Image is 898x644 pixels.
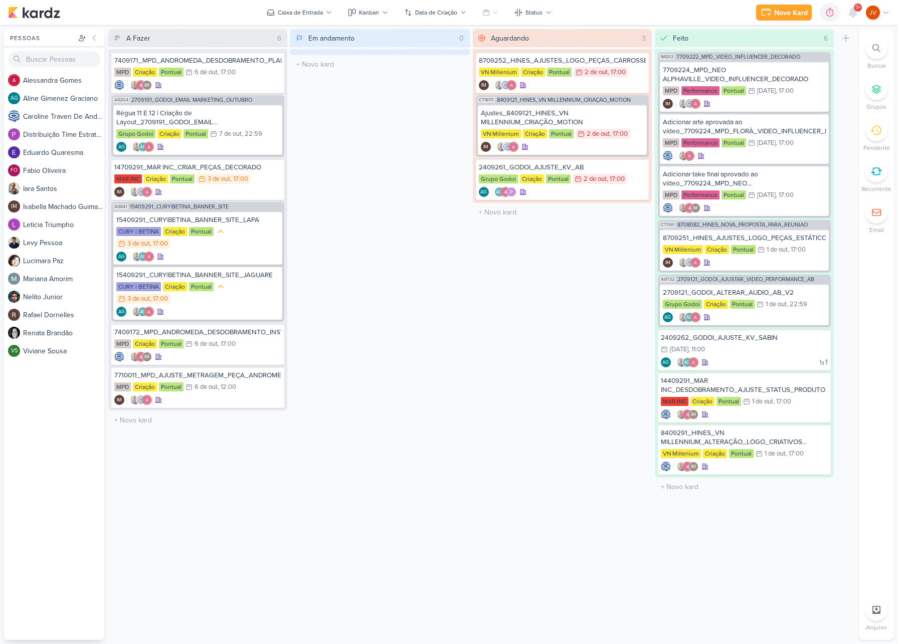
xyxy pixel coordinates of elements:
img: Alessandra Gomes [690,99,700,109]
div: Prioridade Média [216,282,226,292]
div: , 11:00 [688,346,705,353]
div: Pontual [716,397,741,406]
div: Pontual [546,174,571,183]
div: Criador(a): Aline Gimenez Graciano [479,187,489,197]
div: 7 de out [219,131,242,137]
div: MPD [663,190,679,199]
img: Alessandra Gomes [506,80,516,90]
div: A l i n e G i m e n e z G r a c i a n o [23,93,104,104]
img: Iara Santos [132,307,142,317]
div: 6 [273,33,285,44]
span: 2709191_GODOI_EMAIL MARKETING_OUTUBRO [131,97,252,103]
img: Alessandra Gomes [500,187,510,197]
li: Ctrl + F [859,37,894,70]
img: Caroline Traven De Andrade [663,203,673,213]
div: Aline Gimenez Graciano [138,142,148,152]
p: AG [140,255,146,260]
span: CT1670 [478,97,495,103]
div: Criador(a): Isabella Machado Guimarães [663,99,673,109]
p: IM [11,204,17,209]
img: Iara Santos [130,80,140,90]
p: AG [480,190,487,195]
img: Alessandra Gomes [144,252,154,262]
div: 14709291_MAR INC_CRIAR_PEÇAS_DECORADO [114,163,281,172]
p: IM [693,206,698,211]
div: Performance [681,190,720,199]
p: FO [11,168,18,173]
div: Criador(a): Caroline Traven De Andrade [114,80,124,90]
div: Pontual [549,129,574,138]
img: Leticia Triumpho [8,219,20,231]
div: 6 [820,33,832,44]
div: Criador(a): Aline Gimenez Graciano [661,357,671,367]
p: IM [117,398,122,403]
input: + Novo kard [292,57,467,72]
div: Colaboradores: Iara Santos, Caroline Traven De Andrade, Alessandra Gomes [494,142,518,152]
img: Caroline Traven De Andrade [684,258,694,268]
p: AG [118,145,125,150]
div: Aline Gimenez Graciano [116,307,126,317]
img: Caroline Traven De Andrade [136,395,146,405]
div: 3 de out [208,176,230,182]
div: R a f a e l D o r n e l l e s [23,310,104,320]
div: 2409261_GODOI_AJUSTE_KV_AB [479,163,646,172]
div: VN Millenium [661,449,701,458]
p: AG [140,310,146,315]
div: Aline Gimenez Graciano [663,312,673,322]
div: Pontual [159,68,184,77]
span: CT1341 [660,222,675,228]
input: + Novo kard [657,480,832,494]
div: Pontual [722,138,746,147]
div: MPD [114,382,131,391]
img: Iara Santos [678,203,688,213]
div: Fabio Oliveira [8,164,20,176]
div: L e t i c i a T r i u m p h o [23,220,104,230]
img: Mariana Amorim [8,273,20,285]
div: Régua 11 E 12 | Criação de Layout_2709191_GODOI_EMAIL MARKETING_OUTUBRO [116,109,279,127]
div: Criação [521,68,545,77]
div: V i v i a n e S o u s a [23,346,104,356]
img: Caroline Traven De Andrade [114,80,124,90]
span: 8409121_HINES_VN MILLENNIUM_CRIAÇÃO_MOTION [497,97,631,103]
span: AG732 [660,277,675,282]
div: Adicionar arte aprovada ao vídeo_7709224_MPD_FLORÀ_VIDEO_INFLUENCER_DECORADO [663,118,826,136]
img: Caroline Traven De Andrade [500,80,510,90]
div: N e l i t o J u n i o r [23,292,104,302]
div: 2 de out [584,176,607,182]
button: Novo Kard [756,5,812,21]
div: Pontual [159,382,184,391]
img: Caroline Traven De Andrade [684,99,694,109]
div: Colaboradores: Iara Santos, Alessandra Gomes, Isabella Machado Guimarães [127,80,152,90]
img: Iara Santos [676,357,686,367]
div: Novo Kard [774,8,808,18]
div: Colaboradores: Iara Santos, Aline Gimenez Graciano, Alessandra Gomes [129,252,154,262]
div: Viviane Sousa [8,345,20,357]
input: + Novo kard [110,413,285,427]
img: Eduardo Quaresma [8,146,20,158]
div: Colaboradores: Aline Gimenez Graciano, Alessandra Gomes, Distribuição Time Estratégico [492,187,516,197]
div: Aline Gimenez Graciano [116,252,126,262]
div: , 22:59 [787,301,807,308]
img: Iara Santos [8,182,20,194]
div: Criação [523,129,547,138]
div: Prioridade Média [216,227,226,237]
div: Colaboradores: Iara Santos, Alessandra Gomes, Isabella Machado Guimarães [676,203,700,213]
p: AG [686,315,692,320]
p: Pendente [863,143,890,152]
div: Colaboradores: Iara Santos, Aline Gimenez Graciano, Alessandra Gomes [674,357,698,367]
img: kardz.app [8,7,60,19]
div: Grupo Godoi [663,300,702,309]
div: , 17:00 [608,69,626,76]
p: Grupos [866,102,886,111]
div: 1 de out [765,451,786,457]
span: AG841 [113,204,128,209]
div: Pessoas [8,34,76,43]
div: , 17:00 [150,241,168,247]
p: Email [869,226,884,235]
img: Iara Santos [130,352,140,362]
div: L u c i m a r a P a z [23,256,104,266]
div: F a b i o O l i v e i r a [23,165,104,176]
div: Pontual [722,190,746,199]
div: [DATE] [670,346,688,353]
img: Distribuição Time Estratégico [8,128,20,140]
